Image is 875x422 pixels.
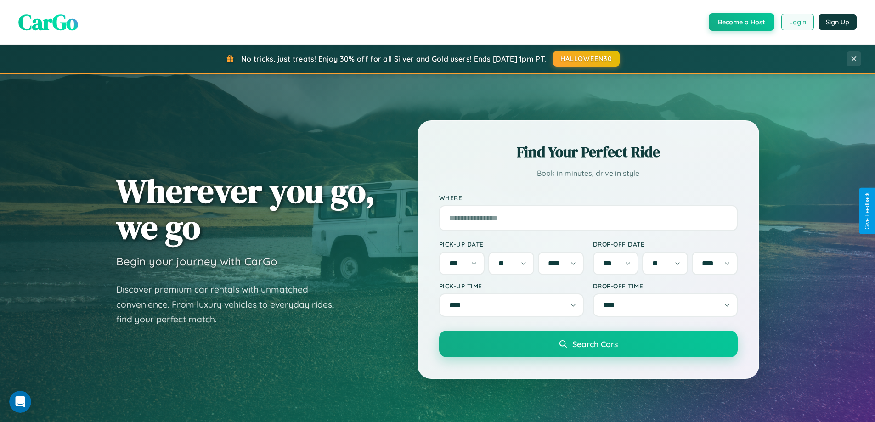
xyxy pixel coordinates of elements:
[709,13,774,31] button: Become a Host
[593,282,738,290] label: Drop-off Time
[439,331,738,357] button: Search Cars
[781,14,814,30] button: Login
[439,194,738,202] label: Where
[116,173,375,245] h1: Wherever you go, we go
[439,167,738,180] p: Book in minutes, drive in style
[819,14,857,30] button: Sign Up
[439,282,584,290] label: Pick-up Time
[116,282,346,327] p: Discover premium car rentals with unmatched convenience. From luxury vehicles to everyday rides, ...
[864,192,870,230] div: Give Feedback
[9,391,31,413] iframe: Intercom live chat
[18,7,78,37] span: CarGo
[593,240,738,248] label: Drop-off Date
[553,51,620,67] button: HALLOWEEN30
[116,254,277,268] h3: Begin your journey with CarGo
[241,54,546,63] span: No tricks, just treats! Enjoy 30% off for all Silver and Gold users! Ends [DATE] 1pm PT.
[439,240,584,248] label: Pick-up Date
[572,339,618,349] span: Search Cars
[439,142,738,162] h2: Find Your Perfect Ride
